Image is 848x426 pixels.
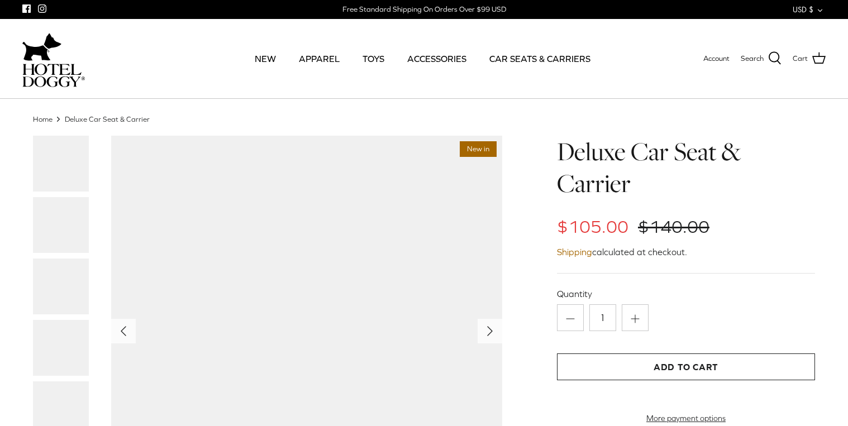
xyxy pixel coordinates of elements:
[342,4,506,15] div: Free Standard Shipping On Orders Over $99 USD
[478,319,502,343] button: Next
[589,304,616,331] input: Quantity
[557,245,815,260] div: calculated at checkout.
[397,40,477,78] a: ACCESSORIES
[557,414,815,423] a: More payment options
[33,114,53,123] a: Home
[638,217,709,237] span: $140.00
[557,288,815,300] label: Quantity
[557,217,628,237] span: $105.00
[22,64,85,87] img: hoteldoggycom
[741,53,764,65] span: Search
[557,353,815,380] button: Add to Cart
[703,53,730,65] a: Account
[342,1,506,18] a: Free Standard Shipping On Orders Over $99 USD
[65,114,150,123] a: Deluxe Car Seat & Carrier
[793,51,826,66] a: Cart
[111,319,136,343] button: Previous
[741,51,782,66] a: Search
[289,40,350,78] a: APPAREL
[38,4,46,13] a: Instagram
[793,53,808,65] span: Cart
[245,40,286,78] a: NEW
[460,141,497,157] span: New in
[352,40,394,78] a: TOYS
[557,247,592,257] a: Shipping
[22,4,31,13] a: Facebook
[33,114,815,125] nav: Breadcrumbs
[703,54,730,63] span: Account
[557,136,815,200] h1: Deluxe Car Seat & Carrier
[166,40,679,78] div: Primary navigation
[22,30,61,64] img: dog-icon.svg
[479,40,601,78] a: CAR SEATS & CARRIERS
[22,30,85,87] a: hoteldoggycom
